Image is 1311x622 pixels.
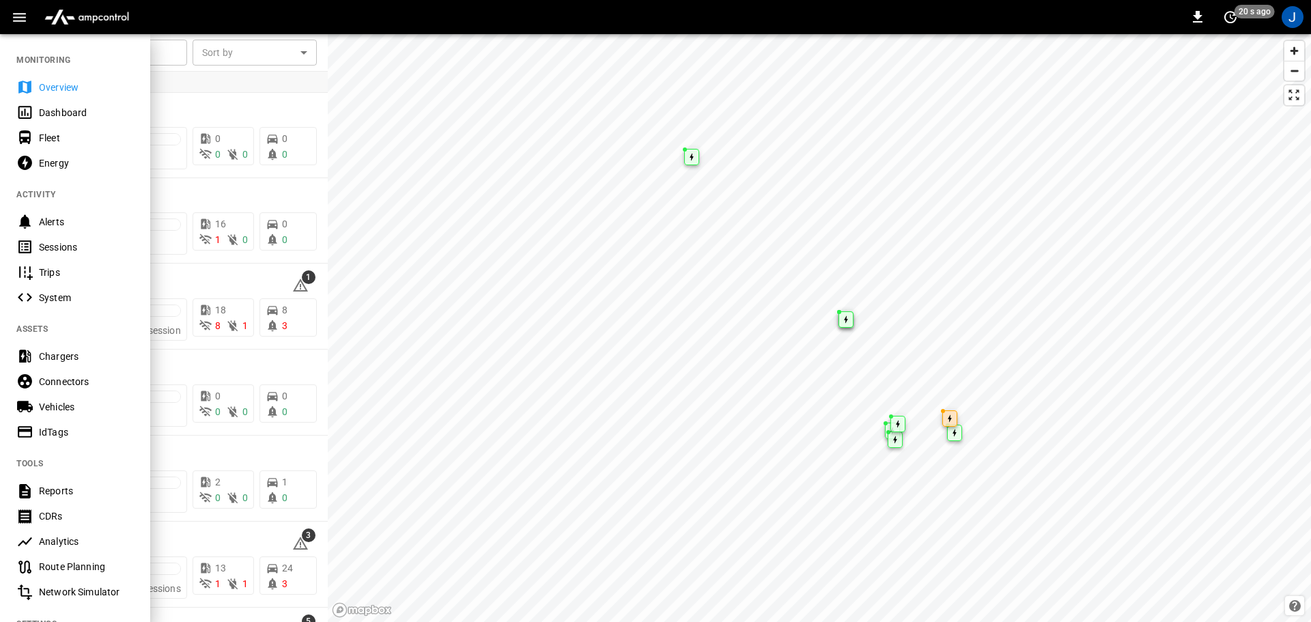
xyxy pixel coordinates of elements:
[39,81,134,94] div: Overview
[39,266,134,279] div: Trips
[39,425,134,439] div: IdTags
[39,291,134,305] div: System
[39,131,134,145] div: Fleet
[39,560,134,574] div: Route Planning
[39,156,134,170] div: Energy
[39,375,134,388] div: Connectors
[39,400,134,414] div: Vehicles
[39,585,134,599] div: Network Simulator
[39,4,135,30] img: ampcontrol.io logo
[39,509,134,523] div: CDRs
[39,535,134,548] div: Analytics
[1235,5,1275,18] span: 20 s ago
[1220,6,1241,28] button: set refresh interval
[39,484,134,498] div: Reports
[39,106,134,119] div: Dashboard
[39,240,134,254] div: Sessions
[39,350,134,363] div: Chargers
[39,215,134,229] div: Alerts
[1282,6,1303,28] div: profile-icon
